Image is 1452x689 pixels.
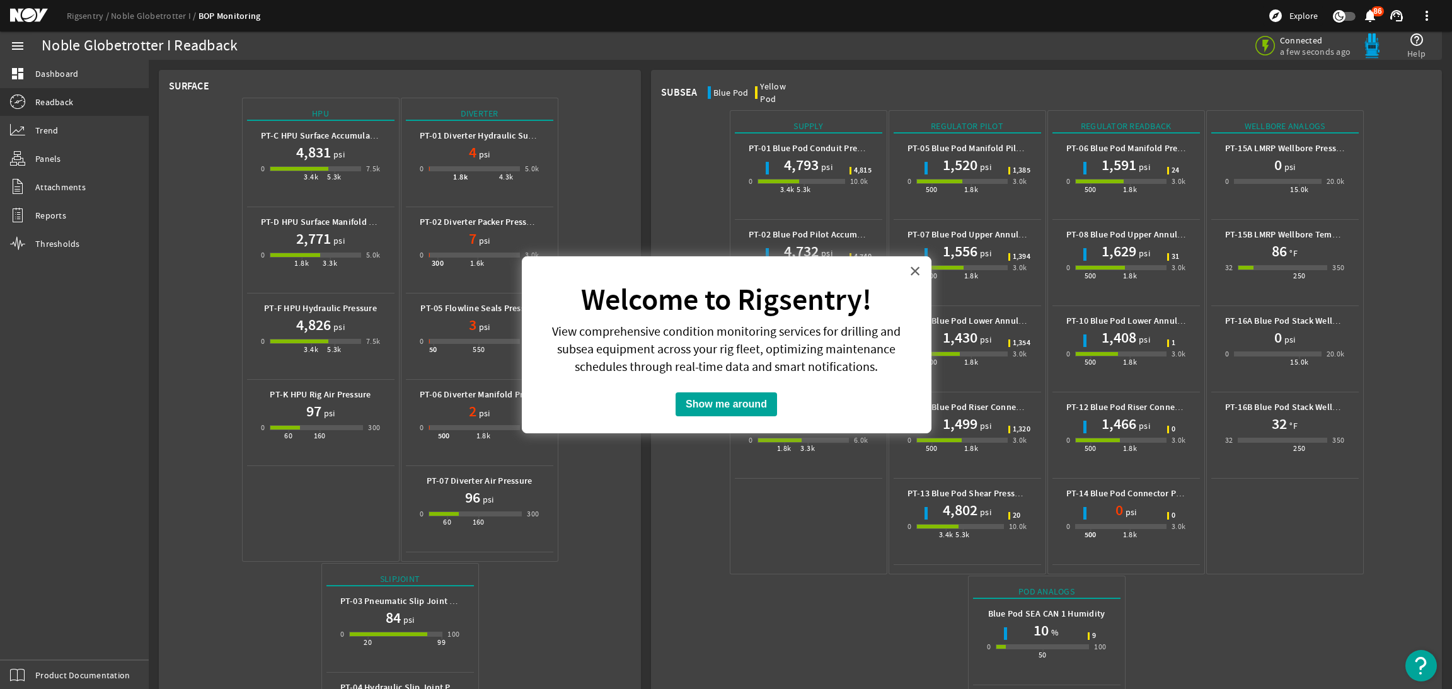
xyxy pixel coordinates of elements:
[661,86,698,99] div: Subsea
[988,608,1105,620] b: Blue Pod SEA CAN 1 Humidity
[1013,434,1027,447] div: 3.0k
[1225,261,1233,274] div: 32
[331,148,345,161] span: psi
[939,528,954,541] div: 3.4k
[907,142,1061,154] b: PT-05 Blue Pod Manifold Pilot Pressure
[749,142,879,154] b: PT-01 Blue Pod Conduit Pressure
[35,669,130,681] span: Product Documentation
[296,229,331,249] h1: 2,771
[926,270,938,282] div: 500
[907,487,1028,499] b: PT-13 Blue Pod Shear Pressure
[420,216,540,228] b: PT-02 Diverter Packer Pressure
[420,130,582,142] b: PT-01 Diverter Hydraulic Supply Pressure
[294,257,309,270] div: 1.8k
[894,120,1041,134] div: Regulator Pilot
[1013,167,1030,174] span: 1,385
[819,161,833,173] span: psi
[1085,356,1097,368] div: 500
[854,253,872,261] span: 4,740
[469,229,476,249] h1: 7
[476,407,490,419] span: psi
[527,508,539,520] div: 300
[1172,167,1180,174] span: 24
[306,401,321,421] h1: 97
[955,528,970,541] div: 5.3k
[964,442,979,455] div: 1.8k
[364,636,372,649] div: 20
[447,628,459,641] div: 100
[420,421,423,434] div: 0
[907,175,911,188] div: 0
[1066,229,1221,241] b: PT-08 Blue Pod Upper Annular Pressure
[907,229,1084,241] b: PT-07 Blue Pod Upper Annular Pilot Pressure
[1092,632,1096,640] span: 9
[366,162,381,175] div: 7.5k
[35,209,66,222] span: Reports
[1066,401,1247,413] b: PT-12 Blue Pod Riser Connector Lock Pressure
[437,636,446,649] div: 99
[323,257,337,270] div: 3.3k
[469,142,476,162] h1: 4
[1123,506,1137,518] span: psi
[270,389,371,401] b: PT-K HPU Rig Air Pressure
[1013,261,1027,274] div: 3.0k
[420,508,423,520] div: 0
[943,241,977,261] h1: 1,556
[10,38,25,54] mat-icon: menu
[1066,434,1070,447] div: 0
[261,162,265,175] div: 0
[476,148,490,161] span: psi
[1172,426,1175,433] span: 0
[1052,120,1200,134] div: Regulator Readback
[1272,241,1287,261] h1: 86
[525,162,539,175] div: 5.0k
[1225,142,1349,154] b: PT-15A LMRP Wellbore Pressure
[850,175,868,188] div: 10.0k
[1332,434,1344,447] div: 350
[1405,650,1437,681] button: Open Resource Center
[420,162,423,175] div: 0
[907,401,1110,413] b: PT-11 Blue Pod Riser Connector Lock Pilot Pressure
[1034,620,1049,641] h1: 10
[1225,229,1366,241] b: PT-15B LMRP Wellbore Temperature
[1172,512,1175,520] span: 0
[1280,35,1351,46] span: Connected
[977,419,991,432] span: psi
[800,442,815,455] div: 3.3k
[964,270,979,282] div: 1.8k
[1290,183,1308,196] div: 15.0k
[749,175,752,188] div: 0
[432,257,444,270] div: 300
[261,335,265,348] div: 0
[854,167,872,174] span: 4,815
[438,430,450,442] div: 500
[1066,487,1249,499] b: PT-14 Blue Pod Connector POCV Lock Pressure
[1172,520,1186,533] div: 3.0k
[429,343,437,356] div: 50
[35,181,86,193] span: Attachments
[1123,270,1138,282] div: 1.8k
[1172,253,1180,261] span: 31
[10,66,25,81] mat-icon: dashboard
[476,234,490,247] span: psi
[1066,175,1070,188] div: 0
[1013,339,1030,347] span: 1,354
[977,333,991,346] span: psi
[1282,333,1296,346] span: psi
[1287,247,1298,259] span: °F
[111,10,199,21] a: Noble Globetrotter I
[331,234,345,247] span: psi
[943,500,977,520] h1: 4,802
[926,356,938,368] div: 500
[35,152,61,165] span: Panels
[977,161,991,173] span: psi
[67,10,111,21] a: Rigsentry
[1013,253,1030,261] span: 1,394
[1066,315,1221,327] b: PT-10 Blue Pod Lower Annular Pressure
[401,613,415,626] span: psi
[264,302,377,314] b: PT-F HPU Hydraulic Pressure
[1289,9,1318,22] span: Explore
[199,10,261,22] a: BOP Monitoring
[1172,339,1175,347] span: 1
[499,171,514,183] div: 4.3k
